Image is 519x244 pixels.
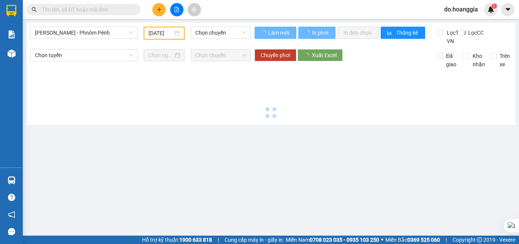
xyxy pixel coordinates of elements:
[179,237,212,243] strong: 1900 633 818
[255,49,296,61] button: Chuyển phơi
[381,238,383,241] span: ⚪️
[497,52,513,69] span: Trên xe
[42,5,131,14] input: Tìm tên, số ĐT hoặc mã đơn
[35,49,133,61] span: Chọn tuyến
[148,51,173,59] input: Chọn ngày
[444,29,467,45] span: Lọc THU VN
[297,49,343,61] button: Xuất Excel
[32,7,37,12] span: search
[477,237,482,242] span: copyright
[149,29,173,37] input: 12/10/2025
[152,3,166,16] button: plus
[195,27,246,38] span: Chọn chuyến
[501,3,514,16] button: caret-down
[446,236,447,244] span: |
[465,29,485,37] span: Lọc CC
[6,5,16,16] img: logo-vxr
[218,236,219,244] span: |
[505,6,511,13] span: caret-down
[385,236,440,244] span: Miền Bắc
[438,5,484,14] span: do.hoanggia
[8,228,15,235] span: message
[195,49,246,61] span: Chọn chuyến
[487,6,494,13] img: icon-new-feature
[174,7,179,12] span: file-add
[255,27,296,39] button: Làm mới
[387,30,393,36] span: bar-chart
[381,27,425,39] button: bar-chartThống kê
[298,27,335,39] button: In phơi
[312,29,329,37] span: In phơi
[407,237,440,243] strong: 0369 525 060
[268,29,290,37] span: Làm mới
[8,176,16,184] img: warehouse-icon
[170,3,184,16] button: file-add
[157,7,162,12] span: plus
[8,194,15,201] span: question-circle
[443,52,459,69] span: Đã giao
[142,236,212,244] span: Hỗ trợ kỹ thuật:
[337,27,379,39] button: In đơn chọn
[8,211,15,218] span: notification
[310,237,379,243] strong: 0708 023 035 - 0935 103 250
[492,3,497,9] sup: 1
[188,3,201,16] button: aim
[35,27,133,38] span: Hồ Chí Minh - Phnôm Pênh
[8,30,16,38] img: solution-icon
[286,236,379,244] span: Miền Nam
[396,29,419,37] span: Thống kê
[191,7,197,12] span: aim
[493,3,495,9] span: 1
[470,52,488,69] span: Kho nhận
[261,30,267,35] span: loading
[8,49,16,57] img: warehouse-icon
[304,30,311,35] span: loading
[225,236,284,244] span: Cung cấp máy in - giấy in:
